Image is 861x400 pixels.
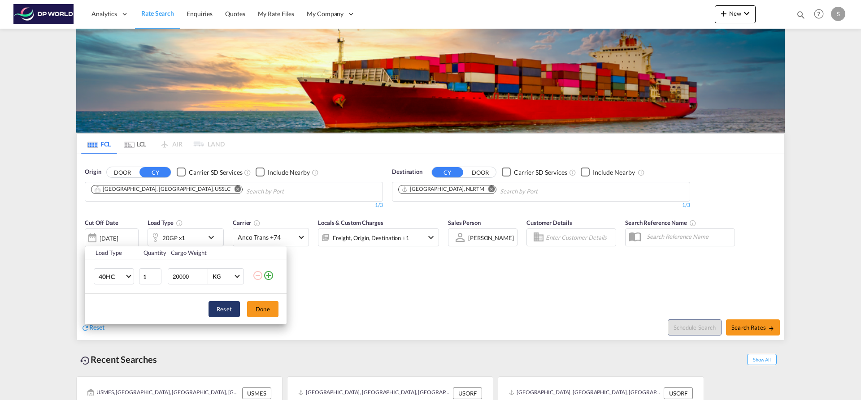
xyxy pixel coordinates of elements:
[209,301,240,317] button: Reset
[99,272,125,281] span: 40HC
[94,268,134,284] md-select: Choose: 40HC
[171,249,247,257] div: Cargo Weight
[252,270,263,281] md-icon: icon-minus-circle-outline
[172,269,208,284] input: Enter Weight
[139,268,161,284] input: Qty
[138,246,166,259] th: Quantity
[263,270,274,281] md-icon: icon-plus-circle-outline
[85,246,138,259] th: Load Type
[247,301,278,317] button: Done
[213,273,221,280] div: KG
